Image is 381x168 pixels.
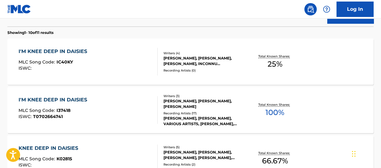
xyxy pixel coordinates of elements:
[320,3,333,15] div: Help
[163,94,244,98] div: Writers ( 3 )
[262,155,288,166] span: 66.67 %
[7,30,53,35] p: Showing 1 - 10 of 11 results
[163,116,244,127] div: [PERSON_NAME], [PERSON_NAME], VARIOUS ARTISTS, [PERSON_NAME], [PERSON_NAME], [PERSON_NAME] AND HI...
[163,111,244,116] div: Recording Artists ( 17 )
[265,107,284,118] span: 100 %
[350,138,381,168] iframe: Chat Widget
[268,59,282,70] span: 25 %
[19,156,57,162] span: MLC Song Code :
[337,2,374,17] a: Log In
[19,145,81,152] div: KNEE DEEP IN DAISIES
[19,59,57,65] span: MLC Song Code :
[258,151,291,155] p: Total Known Shares:
[19,65,33,71] span: ISWC :
[307,6,314,13] img: search
[258,102,291,107] p: Total Known Shares:
[163,162,244,167] div: Recording Artists ( 2 )
[163,145,244,150] div: Writers ( 5 )
[304,3,317,15] a: Public Search
[19,96,90,104] div: I'M KNEE DEEP IN DAISIES
[7,87,374,133] a: I'M KNEE DEEP IN DAISIESMLC Song Code:I37418ISWC:T0702664741Writers (3)[PERSON_NAME], [PERSON_NAM...
[323,6,330,13] img: help
[352,145,356,163] div: Drag
[19,114,33,119] span: ISWC :
[57,156,72,162] span: K02815
[57,59,73,65] span: IC40KY
[258,54,291,59] p: Total Known Shares:
[19,48,90,55] div: I'M KNEE DEEP IN DAISIES
[163,98,244,109] div: [PERSON_NAME], [PERSON_NAME], [PERSON_NAME]
[163,55,244,67] div: [PERSON_NAME], [PERSON_NAME], [PERSON_NAME], INCONNU COMPOSITEUR AUTEUR
[19,162,33,168] span: ISWC :
[57,108,70,113] span: I37418
[19,108,57,113] span: MLC Song Code :
[163,51,244,55] div: Writers ( 4 )
[163,150,244,161] div: [PERSON_NAME], [PERSON_NAME], [PERSON_NAME], [PERSON_NAME], [PERSON_NAME]
[163,68,244,73] div: Recording Artists ( 0 )
[33,114,63,119] span: T0702664741
[7,39,374,85] a: I'M KNEE DEEP IN DAISIESMLC Song Code:IC40KYISWC:Writers (4)[PERSON_NAME], [PERSON_NAME], [PERSON...
[7,5,31,14] img: MLC Logo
